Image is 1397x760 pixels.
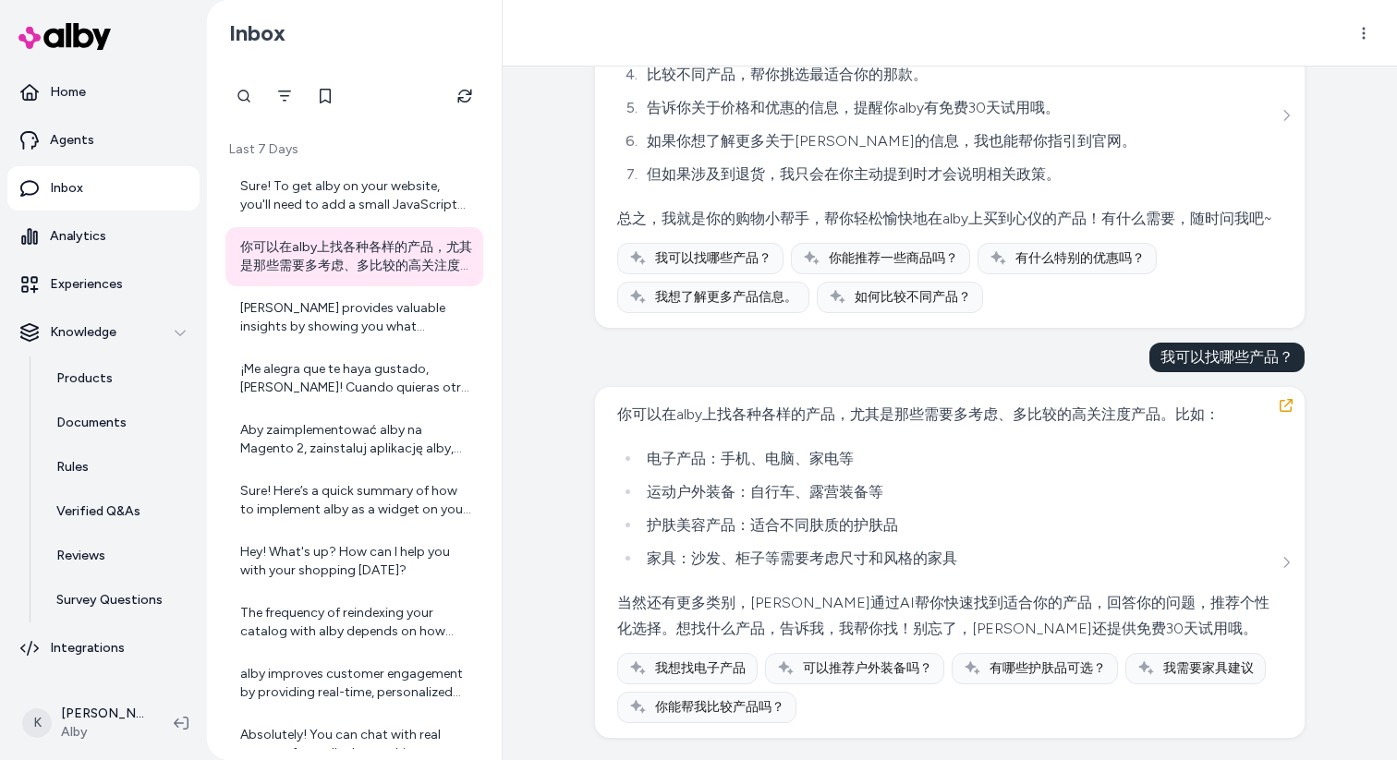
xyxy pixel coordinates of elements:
div: 我可以找哪些产品？ [1149,343,1305,372]
a: Sure! To get alby on your website, you'll need to add a small JavaScript snippet to your site's c... [225,166,483,225]
p: Integrations [50,639,125,657]
a: Rules [38,445,200,489]
li: 但如果涉及到退货，我只会在你主动提到时才会说明相关政策。 [641,162,1271,187]
span: 我想了解更多产品信息。 [655,288,797,307]
a: Home [7,70,200,115]
p: Last 7 Days [225,140,483,159]
div: 你可以在alby上找各种各样的产品，尤其是那些需要多考虑、多比较的高关注度产品。比如： - 电子产品：手机、电脑、家电等 - 运动户外装备：自行车、露营装备等 - 护肤美容产品：适合不同肤质的护... [240,238,472,275]
div: [PERSON_NAME] provides valuable insights by showing you what questions your customers are asking.... [240,299,472,336]
li: 比较不同产品，帮你挑选最适合你的那款。 [641,62,1271,88]
p: Documents [56,414,127,432]
div: Sure! To get alby on your website, you'll need to add a small JavaScript snippet to your site's c... [240,177,472,214]
img: alby Logo [18,23,111,50]
a: The frequency of reindexing your catalog with alby depends on how often your product data changes... [225,593,483,652]
a: Products [38,356,200,401]
p: Products [56,369,113,388]
span: 你能推荐一些商品吗？ [829,249,958,268]
li: 运动户外装备：自行车、露营装备等 [641,479,1278,505]
span: 如何比较不同产品？ [855,288,971,307]
div: 你可以在alby上找各种各样的产品，尤其是那些需要多考虑、多比较的高关注度产品。比如： [617,402,1278,428]
a: 你可以在alby上找各种各样的产品，尤其是那些需要多考虑、多比较的高关注度产品。比如： - 电子产品：手机、电脑、家电等 - 运动户外装备：自行车、露营装备等 - 护肤美容产品：适合不同肤质的护... [225,227,483,286]
button: Refresh [446,78,483,115]
li: 家具：沙发、柜子等需要考虑尺寸和风格的家具 [641,546,1278,572]
div: The frequency of reindexing your catalog with alby depends on how often your product data changes... [240,604,472,641]
li: 护肤美容产品：适合不同肤质的护肤品 [641,513,1278,538]
a: Documents [38,401,200,445]
div: 当然还有更多类别，[PERSON_NAME]通过AI帮你快速找到适合你的产品，回答你的问题，推荐个性化选择。想找什么产品，告诉我，我帮你找！别忘了，[PERSON_NAME]还提供免费30天试用哦。 [617,590,1278,642]
a: Integrations [7,626,200,670]
span: Alby [61,723,144,742]
a: Hey! What's up? How can I help you with your shopping [DATE]? [225,532,483,591]
p: Knowledge [50,323,116,342]
span: 有哪些护肤品可选？ [990,659,1106,678]
span: 有什么特别的优惠吗？ [1015,249,1145,268]
li: 告诉你关于价格和优惠的信息，提醒你alby有免费30天试用哦。 [641,95,1271,121]
span: 我需要家具建议 [1163,659,1254,678]
p: Inbox [50,179,83,198]
span: 我可以找哪些产品？ [655,249,771,268]
a: Reviews [38,534,200,578]
p: Home [50,83,86,102]
button: See more [1275,104,1297,127]
span: 可以推荐户外装备吗？ [803,659,932,678]
span: 你能帮我比较产品吗？ [655,698,784,717]
button: Filter [266,78,303,115]
li: 电子产品：手机、电脑、家电等 [641,446,1278,472]
p: Verified Q&As [56,502,140,521]
button: K[PERSON_NAME]Alby [11,694,159,753]
p: Analytics [50,227,106,246]
a: ¡Me alegra que te haya gustado, [PERSON_NAME]! Cuando quieras otra historia o cualquier otra cosa... [225,349,483,408]
div: Hey! What's up? How can I help you with your shopping [DATE]? [240,543,472,580]
div: Sure! Here’s a quick summary of how to implement alby as a widget on your Magento 2 product pages... [240,482,472,519]
a: Inbox [7,166,200,211]
a: Analytics [7,214,200,259]
p: Reviews [56,547,105,565]
a: Survey Questions [38,578,200,622]
a: Verified Q&As [38,489,200,534]
a: [PERSON_NAME] provides valuable insights by showing you what questions your customers are asking.... [225,288,483,347]
div: alby improves customer engagement by providing real-time, personalized answers to common product ... [240,665,472,702]
h2: Inbox [229,19,285,47]
a: Aby zaimplementować alby na Magento 2, zainstaluj aplikację alby, połącz katalog produktów z pane... [225,410,483,469]
div: Aby zaimplementować alby na Magento 2, zainstaluj aplikację alby, połącz katalog produktów z pane... [240,421,472,458]
a: Sure! Here’s a quick summary of how to implement alby as a widget on your Magento 2 product pages... [225,471,483,530]
li: 如果你想了解更多关于[PERSON_NAME]的信息，我也能帮你指引到官网。 [641,128,1271,154]
button: See more [1275,551,1297,573]
p: Experiences [50,275,123,294]
p: Rules [56,458,89,477]
p: Survey Questions [56,591,163,609]
div: 总之，我就是你的购物小帮手，帮你轻松愉快地在alby上买到心仪的产品！有什么需要，随时问我吧~ [617,206,1271,232]
div: ¡Me alegra que te haya gustado, [PERSON_NAME]! Cuando quieras otra historia o cualquier otra cosa... [240,360,472,397]
p: [PERSON_NAME] [61,705,144,723]
p: Agents [50,131,94,150]
a: Agents [7,118,200,163]
button: Knowledge [7,310,200,355]
span: 我想找电子产品 [655,659,746,678]
a: alby improves customer engagement by providing real-time, personalized answers to common product ... [225,654,483,713]
span: K [22,708,52,738]
a: Experiences [7,262,200,307]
